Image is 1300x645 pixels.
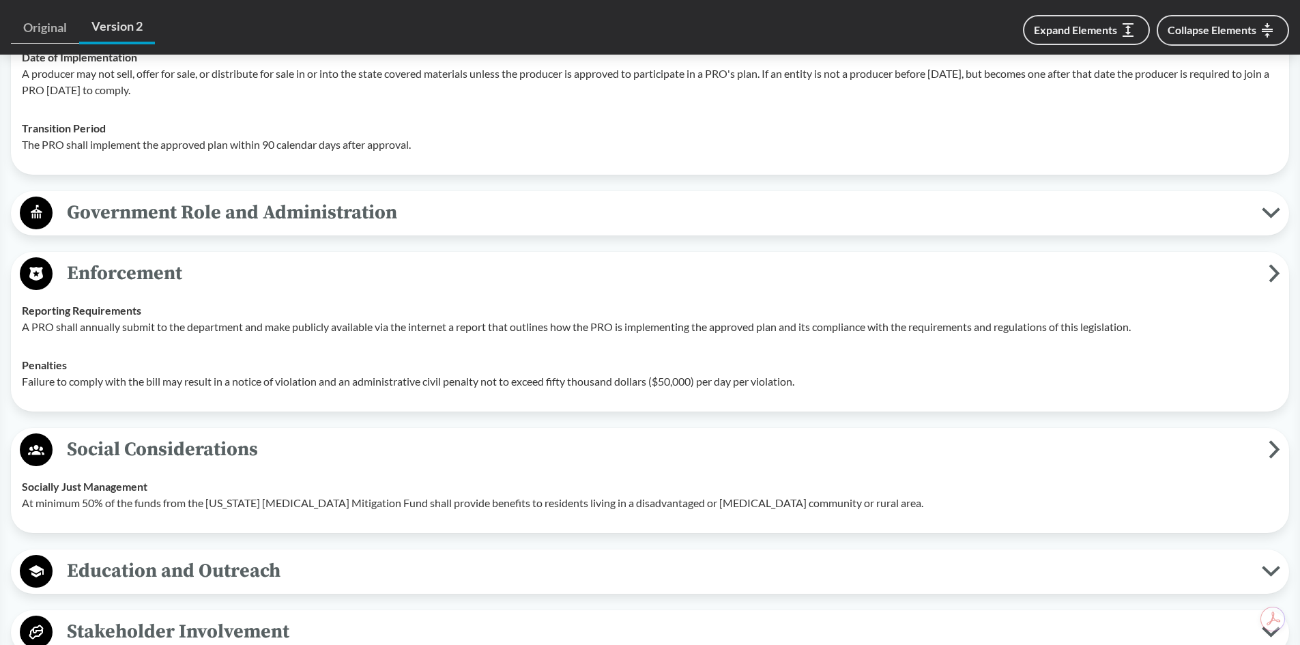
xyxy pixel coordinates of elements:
[22,319,1278,335] p: A PRO shall annually submit to the department and make publicly available via the internet a repo...
[22,66,1278,98] p: A producer may not sell, offer for sale, or distribute for sale in or into the state covered mate...
[1023,15,1150,45] button: Expand Elements
[22,358,67,371] strong: Penalties
[16,196,1284,231] button: Government Role and Administration
[22,51,137,63] strong: Date of Implementation
[16,257,1284,291] button: Enforcement
[22,373,1278,390] p: Failure to comply with the bill may result in a notice of violation and an administrative civil p...
[11,12,79,44] a: Original
[1157,15,1289,46] button: Collapse Elements
[22,137,1278,153] p: The PRO shall implement the approved plan within 90 calendar days after approval.
[53,258,1269,289] span: Enforcement
[22,480,147,493] strong: Socially Just Management
[53,197,1262,228] span: Government Role and Administration
[16,433,1284,468] button: Social Considerations
[53,434,1269,465] span: Social Considerations
[53,556,1262,586] span: Education and Outreach
[22,304,141,317] strong: Reporting Requirements
[22,121,106,134] strong: Transition Period
[16,554,1284,589] button: Education and Outreach
[79,11,155,44] a: Version 2
[22,495,1278,511] p: At minimum 50% of the funds from the [US_STATE] [MEDICAL_DATA] Mitigation Fund shall provide bene...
